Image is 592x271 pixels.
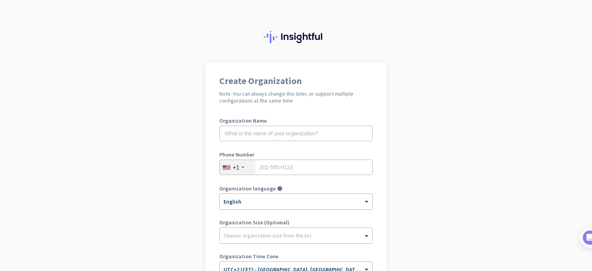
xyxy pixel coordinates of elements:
[219,254,373,259] label: Organization Time Zone
[219,220,373,225] label: Organization Size (Optional)
[219,76,373,86] h1: Create Organization
[264,31,328,43] img: Insightful
[277,186,283,191] i: help
[219,152,373,157] label: Phone Number
[219,186,276,191] label: Organization language
[219,126,373,141] input: What is the name of your organization?
[219,118,373,123] label: Organization Name
[233,163,239,171] div: +1
[219,90,373,104] h2: Note: You can always change this later, or support multiple configurations at the same time
[219,160,373,175] input: 201-555-0123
